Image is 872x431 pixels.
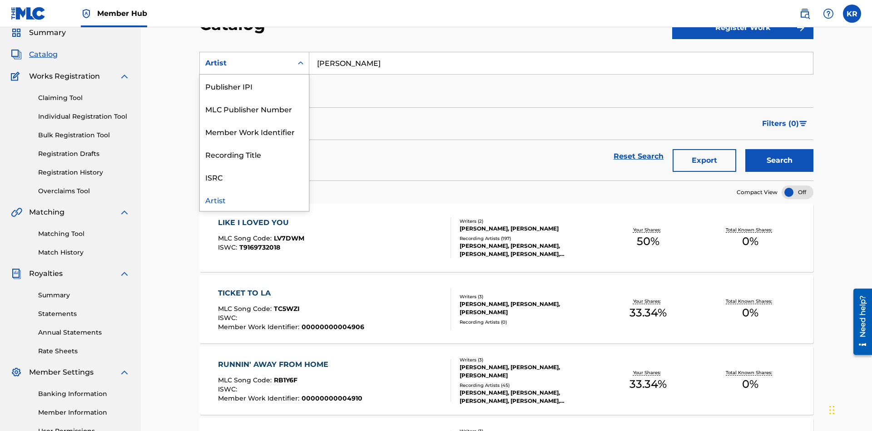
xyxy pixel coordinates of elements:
[672,16,813,39] button: Register Work
[200,188,309,211] div: Artist
[29,268,63,279] span: Royalties
[629,305,667,321] span: 33.34 %
[609,146,668,166] a: Reset Search
[726,369,774,376] p: Total Known Shares:
[460,382,597,389] div: Recording Artists ( 45 )
[38,186,130,196] a: Overclaims Tool
[199,204,813,272] a: LIKE I LOVED YOUMLC Song Code:LV7DWMISWC:T9169732018Writers (2)[PERSON_NAME], [PERSON_NAME]Record...
[673,149,736,172] button: Export
[199,275,813,343] a: TICKET TO LAMLC Song Code:TC5WZIISWC:Member Work Identifier:00000000004906Writers (3)[PERSON_NAME...
[460,218,597,225] div: Writers ( 2 )
[38,112,130,121] a: Individual Registration Tool
[460,319,597,326] div: Recording Artists ( 0 )
[726,226,774,233] p: Total Known Shares:
[199,52,813,180] form: Search Form
[460,242,597,258] div: [PERSON_NAME], [PERSON_NAME], [PERSON_NAME], [PERSON_NAME], [PERSON_NAME]
[38,93,130,103] a: Claiming Tool
[460,300,597,316] div: [PERSON_NAME], [PERSON_NAME], [PERSON_NAME]
[199,346,813,415] a: RUNNIN' AWAY FROM HOMEMLC Song Code:RB1Y6FISWC:Member Work Identifier:00000000004910Writers (3)[P...
[29,207,64,218] span: Matching
[827,387,872,431] iframe: Chat Widget
[742,233,758,250] span: 0 %
[11,207,22,218] img: Matching
[218,243,239,251] span: ISWC :
[218,314,239,322] span: ISWC :
[81,8,92,19] img: Top Rightsholder
[819,5,837,23] div: Help
[119,367,130,378] img: expand
[218,323,302,331] span: Member Work Identifier :
[38,389,130,399] a: Banking Information
[757,112,813,135] button: Filters (0)
[629,376,667,392] span: 33.34 %
[799,121,807,126] img: filter
[11,27,66,38] a: SummarySummary
[218,376,274,384] span: MLC Song Code :
[200,120,309,143] div: Member Work Identifier
[11,49,58,60] a: CatalogCatalog
[29,367,94,378] span: Member Settings
[11,268,22,279] img: Royalties
[218,385,239,393] span: ISWC :
[633,298,663,305] p: Your Shares:
[847,285,872,360] iframe: Resource Center
[762,118,799,129] span: Filters ( 0 )
[745,149,813,172] button: Search
[302,323,364,331] span: 00000000004906
[742,305,758,321] span: 0 %
[218,234,274,242] span: MLC Song Code :
[218,394,302,402] span: Member Work Identifier :
[274,234,304,242] span: LV7DWM
[829,396,835,424] div: Drag
[38,346,130,356] a: Rate Sheets
[460,356,597,363] div: Writers ( 3 )
[38,168,130,177] a: Registration History
[218,359,362,370] div: RUNNIN' AWAY FROM HOME
[29,71,100,82] span: Works Registration
[218,305,274,313] span: MLC Song Code :
[11,49,22,60] img: Catalog
[274,305,300,313] span: TC5WZI
[38,248,130,257] a: Match History
[633,369,663,376] p: Your Shares:
[119,71,130,82] img: expand
[38,309,130,319] a: Statements
[795,22,806,33] img: f7272a7cc735f4ea7f67.svg
[200,97,309,120] div: MLC Publisher Number
[737,188,778,196] span: Compact View
[11,27,22,38] img: Summary
[200,165,309,188] div: ISRC
[11,367,22,378] img: Member Settings
[460,363,597,380] div: [PERSON_NAME], [PERSON_NAME], [PERSON_NAME]
[97,8,147,19] span: Member Hub
[38,130,130,140] a: Bulk Registration Tool
[637,233,659,250] span: 50 %
[823,8,834,19] img: help
[200,75,309,97] div: Publisher IPI
[460,235,597,242] div: Recording Artists ( 197 )
[460,293,597,300] div: Writers ( 3 )
[843,5,861,23] div: User Menu
[38,291,130,300] a: Summary
[218,217,304,228] div: LIKE I LOVED YOU
[29,27,66,38] span: Summary
[274,376,297,384] span: RB1Y6F
[38,149,130,159] a: Registration Drafts
[460,389,597,405] div: [PERSON_NAME], [PERSON_NAME], [PERSON_NAME], [PERSON_NAME], [PERSON_NAME], [PERSON_NAME], [PERSON...
[119,268,130,279] img: expand
[38,328,130,337] a: Annual Statements
[11,71,23,82] img: Works Registration
[796,5,814,23] a: Public Search
[38,408,130,417] a: Member Information
[205,58,287,69] div: Artist
[726,298,774,305] p: Total Known Shares:
[742,376,758,392] span: 0 %
[29,49,58,60] span: Catalog
[460,225,597,233] div: [PERSON_NAME], [PERSON_NAME]
[239,243,280,251] span: T9169732018
[302,394,362,402] span: 00000000004910
[633,226,663,233] p: Your Shares:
